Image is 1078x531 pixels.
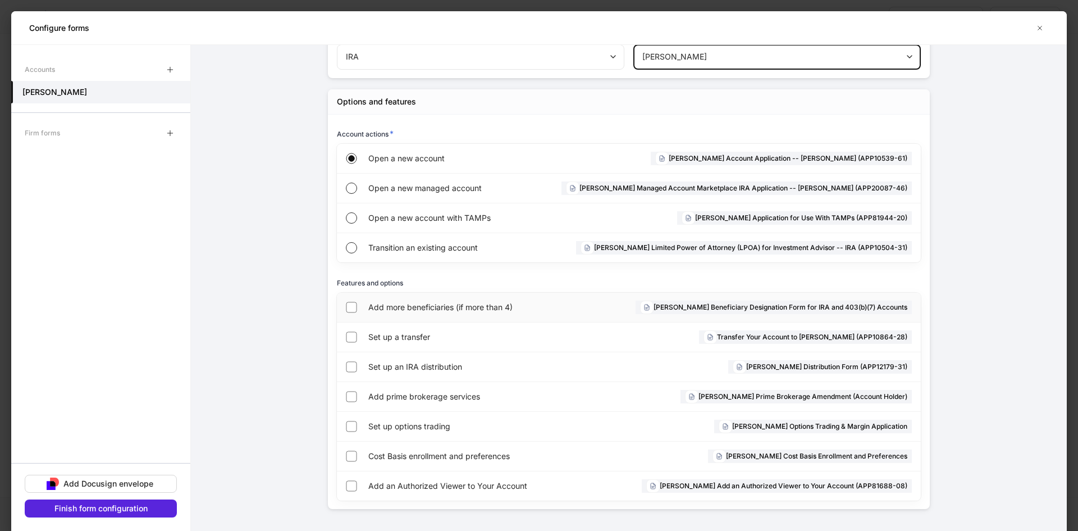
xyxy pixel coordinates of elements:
span: Set up options trading [368,421,573,432]
span: Open a new account [368,153,539,164]
span: Open a new managed account [368,183,513,194]
span: Cost Basis enrollment and preferences [368,451,600,462]
button: Add Docusign envelope [25,475,177,493]
span: Set up a transfer [368,332,556,343]
span: Add more beneficiaries (if more than 4) [368,302,565,313]
span: Add an Authorized Viewer to Your Account [368,480,575,492]
div: Accounts [25,60,55,79]
h6: Transfer Your Account to [PERSON_NAME] (APP10864-28) [717,332,907,342]
h5: Configure forms [29,22,89,34]
span: Set up an IRA distribution [368,361,586,373]
div: [PERSON_NAME] Account Application -- [PERSON_NAME] (APP10539-61) [651,152,912,165]
span: Transition an existing account [368,242,518,253]
h6: Features and options [337,278,403,288]
a: [PERSON_NAME] [11,81,190,103]
div: IRA [337,44,624,69]
h6: [PERSON_NAME] Options Trading & Margin Application [732,421,907,432]
span: Open a new account with TAMPs [368,212,575,224]
div: [PERSON_NAME] Application for Use With TAMPs (APP81944-20) [677,211,912,225]
div: Options and features [337,96,416,107]
h6: [PERSON_NAME] Cost Basis Enrollment and Preferences [726,451,907,461]
button: Finish form configuration [25,500,177,518]
h5: [PERSON_NAME] [22,87,87,98]
div: [PERSON_NAME] [633,44,920,69]
div: [PERSON_NAME] Limited Power of Attorney (LPOA) for Investment Advisor -- IRA (APP10504-31) [576,241,912,255]
h6: [PERSON_NAME] Distribution Form (APP12179-31) [746,361,907,372]
span: Add prime brokerage services [368,391,572,402]
h6: Account actions [337,128,394,139]
div: Firm forms [25,123,60,143]
h6: [PERSON_NAME] Beneficiary Designation Form for IRA and 403(b)(7) Accounts [654,302,907,312]
div: [PERSON_NAME] Managed Account Marketplace IRA Application -- [PERSON_NAME] (APP20087-46) [561,181,912,195]
div: Add Docusign envelope [63,478,153,489]
h6: [PERSON_NAME] Add an Authorized Viewer to Your Account (APP81688-08) [660,480,907,491]
div: Finish form configuration [54,503,148,514]
h6: [PERSON_NAME] Prime Brokerage Amendment (Account Holder) [698,391,907,402]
